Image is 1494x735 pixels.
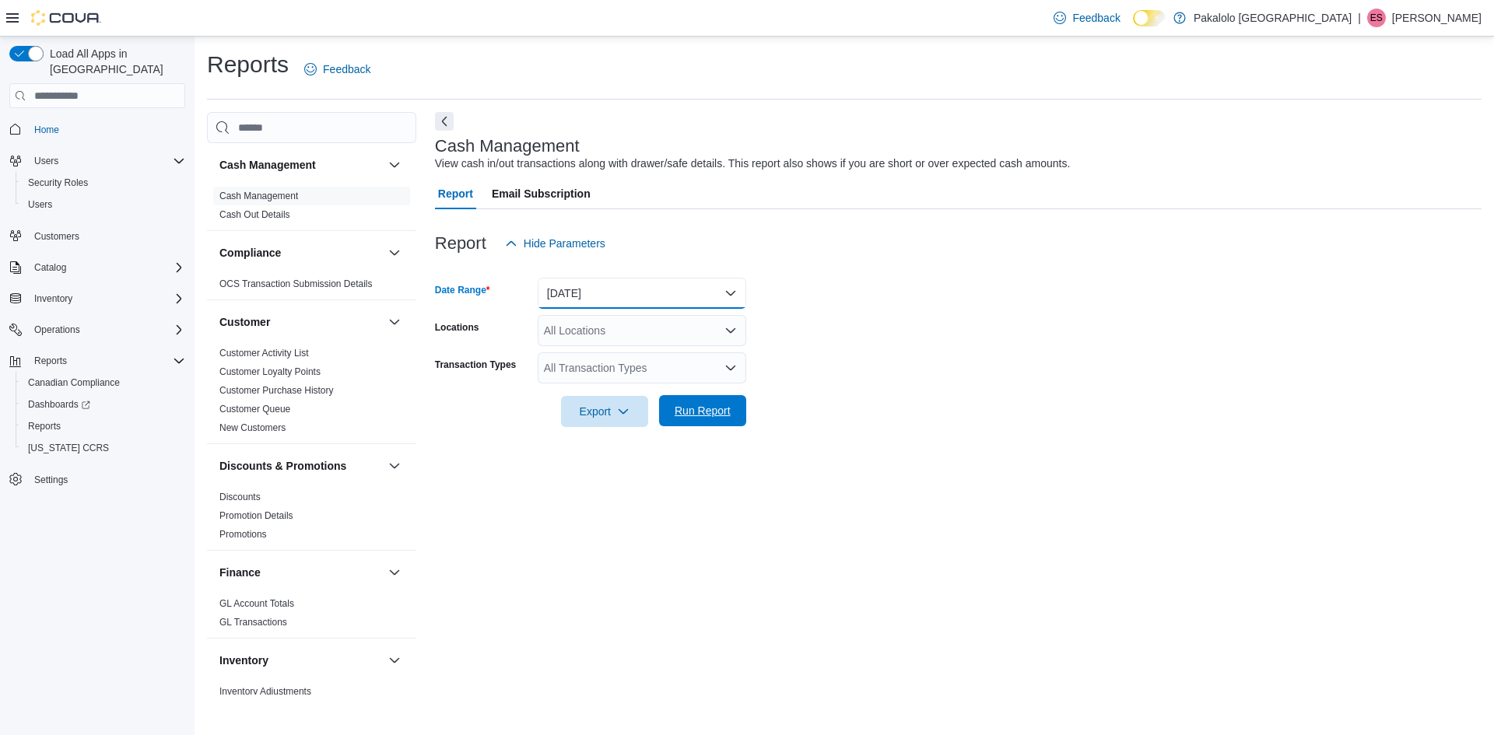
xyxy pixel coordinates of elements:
[28,320,86,339] button: Operations
[524,236,605,251] span: Hide Parameters
[34,292,72,305] span: Inventory
[219,366,321,377] a: Customer Loyalty Points
[219,597,294,610] span: GL Account Totals
[22,195,58,214] a: Users
[3,350,191,372] button: Reports
[219,385,334,396] a: Customer Purchase History
[28,226,185,246] span: Customers
[28,198,52,211] span: Users
[1358,9,1361,27] p: |
[28,442,109,454] span: [US_STATE] CCRS
[538,278,746,309] button: [DATE]
[28,258,72,277] button: Catalog
[28,258,185,277] span: Catalog
[438,178,473,209] span: Report
[219,191,298,201] a: Cash Management
[16,372,191,394] button: Canadian Compliance
[435,284,490,296] label: Date Range
[561,396,648,427] button: Export
[219,348,309,359] a: Customer Activity List
[219,653,382,668] button: Inventory
[219,403,290,415] span: Customer Queue
[22,373,126,392] a: Canadian Compliance
[435,112,454,131] button: Next
[3,150,191,172] button: Users
[207,275,416,299] div: Compliance
[435,137,580,156] h3: Cash Management
[207,594,416,638] div: Finance
[22,439,115,457] a: [US_STATE] CCRS
[28,152,185,170] span: Users
[3,117,191,140] button: Home
[16,437,191,459] button: [US_STATE] CCRS
[34,474,68,486] span: Settings
[28,320,185,339] span: Operations
[28,352,73,370] button: Reports
[22,417,67,436] a: Reports
[219,314,270,330] h3: Customer
[34,324,80,336] span: Operations
[9,111,185,531] nav: Complex example
[28,398,90,411] span: Dashboards
[31,10,101,26] img: Cova
[207,49,289,80] h1: Reports
[28,121,65,139] a: Home
[724,324,737,337] button: Open list of options
[219,347,309,359] span: Customer Activity List
[385,563,404,582] button: Finance
[219,510,293,521] a: Promotion Details
[3,468,191,491] button: Settings
[219,422,286,434] span: New Customers
[219,529,267,540] a: Promotions
[44,46,185,77] span: Load All Apps in [GEOGRAPHIC_DATA]
[28,227,86,246] a: Customers
[22,195,185,214] span: Users
[207,488,416,550] div: Discounts & Promotions
[435,321,479,334] label: Locations
[219,245,382,261] button: Compliance
[435,234,486,253] h3: Report
[385,313,404,331] button: Customer
[219,685,311,698] span: Inventory Adjustments
[219,422,286,433] a: New Customers
[659,395,746,426] button: Run Report
[34,155,58,167] span: Users
[3,257,191,278] button: Catalog
[16,394,191,415] a: Dashboards
[22,417,185,436] span: Reports
[1133,10,1166,26] input: Dark Mode
[385,243,404,262] button: Compliance
[385,457,404,475] button: Discounts & Promotions
[28,470,185,489] span: Settings
[22,173,94,192] a: Security Roles
[22,395,96,414] a: Dashboards
[435,359,516,371] label: Transaction Types
[219,208,290,221] span: Cash Out Details
[219,653,268,668] h3: Inventory
[675,403,731,418] span: Run Report
[219,458,382,474] button: Discounts & Promotions
[219,509,293,522] span: Promotion Details
[207,344,416,443] div: Customer
[28,376,120,389] span: Canadian Compliance
[3,288,191,310] button: Inventory
[16,172,191,194] button: Security Roles
[219,404,290,415] a: Customer Queue
[219,245,281,261] h3: Compliance
[28,152,65,170] button: Users
[219,384,334,397] span: Customer Purchase History
[219,278,373,290] span: OCS Transaction Submission Details
[34,355,67,367] span: Reports
[219,565,261,580] h3: Finance
[22,173,185,192] span: Security Roles
[219,491,261,503] span: Discounts
[219,617,287,628] a: GL Transactions
[28,177,88,189] span: Security Roles
[219,565,382,580] button: Finance
[3,225,191,247] button: Customers
[3,319,191,341] button: Operations
[1370,9,1383,27] span: ES
[435,156,1071,172] div: View cash in/out transactions along with drawer/safe details. This report also shows if you are s...
[323,61,370,77] span: Feedback
[1047,2,1126,33] a: Feedback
